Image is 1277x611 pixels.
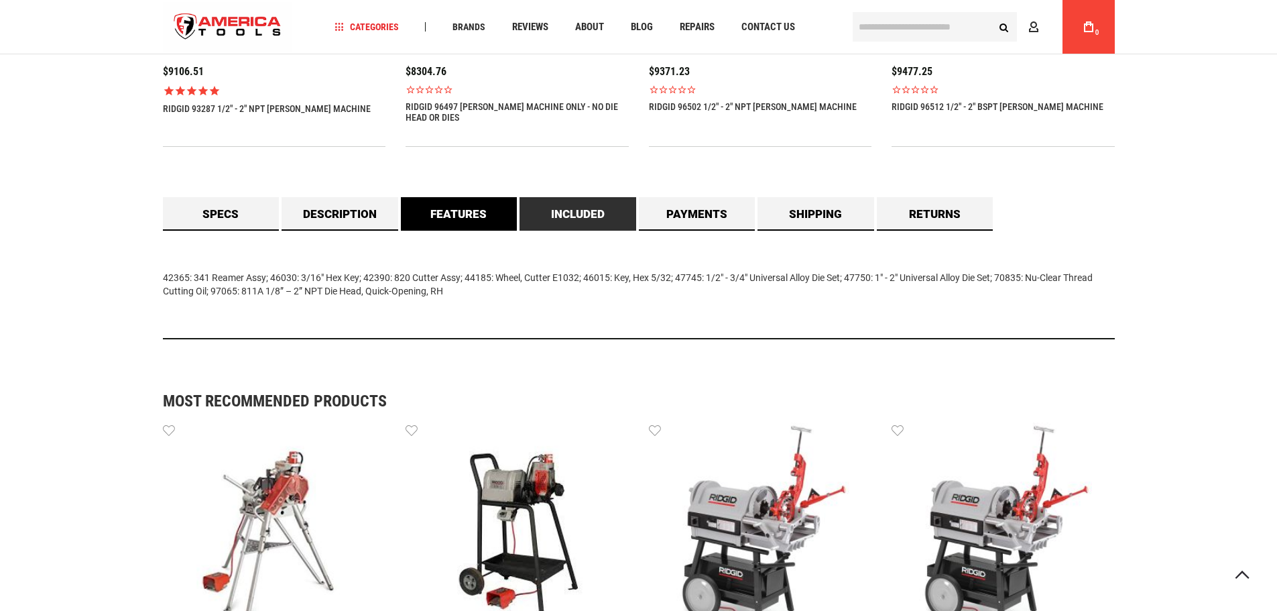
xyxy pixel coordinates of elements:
span: About [575,22,604,32]
span: Rated 5.0 out of 5 stars 1 reviews [163,85,386,97]
strong: Most Recommended Products [163,393,1068,409]
span: Contact Us [741,22,795,32]
a: About [569,18,610,36]
a: Specs [163,197,280,231]
a: Brands [446,18,491,36]
span: $8304.76 [406,65,446,78]
a: Reviews [506,18,554,36]
span: $9106.51 [163,65,204,78]
span: Brands [452,22,485,32]
a: RIDGID 96512 1/2" - 2" BSPT [PERSON_NAME] MACHINE [892,101,1103,112]
a: store logo [163,2,293,52]
a: Contact Us [735,18,801,36]
span: $9371.23 [649,65,690,78]
button: Search [991,14,1017,40]
span: Rated 0.0 out of 5 stars 0 reviews [892,85,1115,95]
a: Description [282,197,398,231]
span: 0 [1095,29,1099,36]
div: 42365: 341 Reamer Assy; 46030: 3/16" Hex Key; 42390: 820 Cutter Assy; 44185: Wheel, Cutter E1032;... [163,231,1115,339]
a: Shipping [757,197,874,231]
img: America Tools [163,2,293,52]
a: Returns [877,197,993,231]
a: RIDGID 96497 [PERSON_NAME] MACHINE ONLY - NO DIE HEAD OR DIES [406,101,629,123]
a: RIDGID 96502 1/2" - 2" NPT [PERSON_NAME] MACHINE [649,101,857,112]
span: Categories [335,22,399,32]
a: Included [520,197,636,231]
span: Reviews [512,22,548,32]
a: Blog [625,18,659,36]
span: $9477.25 [892,65,932,78]
a: Categories [328,18,405,36]
span: Rated 0.0 out of 5 stars 0 reviews [649,85,872,95]
span: Blog [631,22,653,32]
a: Repairs [674,18,721,36]
span: Rated 0.0 out of 5 stars 0 reviews [406,85,629,95]
a: Features [401,197,518,231]
span: Repairs [680,22,715,32]
a: Payments [639,197,755,231]
a: RIDGID 93287 1/2" - 2" NPT [PERSON_NAME] MACHINE [163,103,371,114]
